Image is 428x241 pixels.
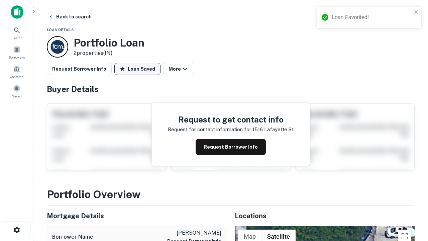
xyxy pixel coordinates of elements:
[74,36,144,49] h3: Portfolio Loan
[2,82,31,100] a: Saved
[332,13,412,21] div: Loan Favorited!
[12,93,22,99] span: Saved
[2,43,31,61] a: Borrowers
[196,139,266,155] button: Request Borrower Info
[11,5,23,19] img: capitalize-icon.png
[47,28,74,32] span: Loan Details
[2,63,31,81] a: Contacts
[414,9,419,16] button: close
[168,126,251,134] p: Request for contact information for
[9,55,25,60] span: Borrowers
[47,211,227,221] h5: Mortgage Details
[167,229,221,237] p: [PERSON_NAME]
[47,186,415,203] h3: Portfolio Overview
[47,63,112,75] button: Request Borrower Info
[168,113,294,126] h4: Request to get contact info
[163,63,194,75] button: More
[235,211,415,221] h5: Locations
[52,233,93,241] h6: Borrower Name
[47,83,415,95] h4: Buyer Details
[11,35,22,41] span: Search
[74,49,144,57] p: 2 properties (IN)
[395,166,428,198] iframe: Chat Widget
[10,74,23,79] span: Contacts
[252,126,294,134] p: 1516 lafayette st
[45,11,94,23] button: Back to search
[2,24,31,42] a: Search
[114,63,160,75] button: Loan Saved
